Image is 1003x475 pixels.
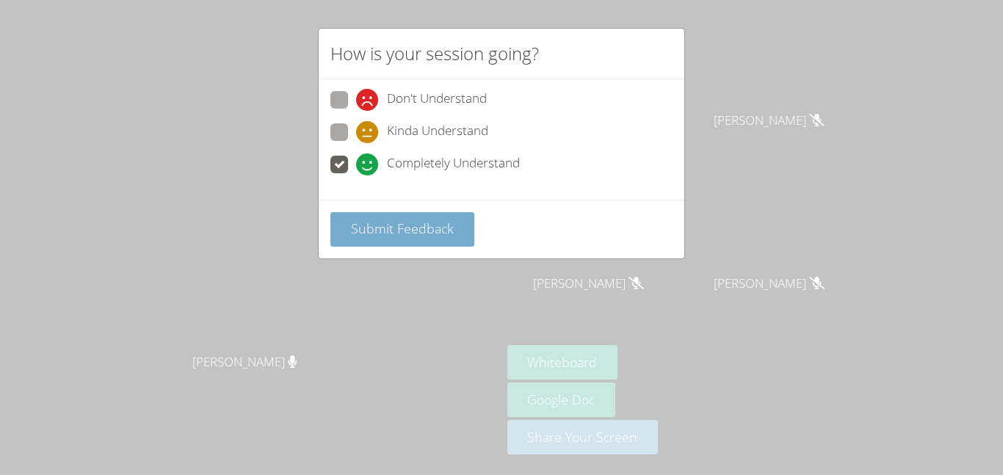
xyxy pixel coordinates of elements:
[387,121,488,143] span: Kinda Understand
[351,220,454,237] span: Submit Feedback
[387,153,520,175] span: Completely Understand
[330,40,539,67] h2: How is your session going?
[330,212,474,247] button: Submit Feedback
[387,89,487,111] span: Don't Understand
